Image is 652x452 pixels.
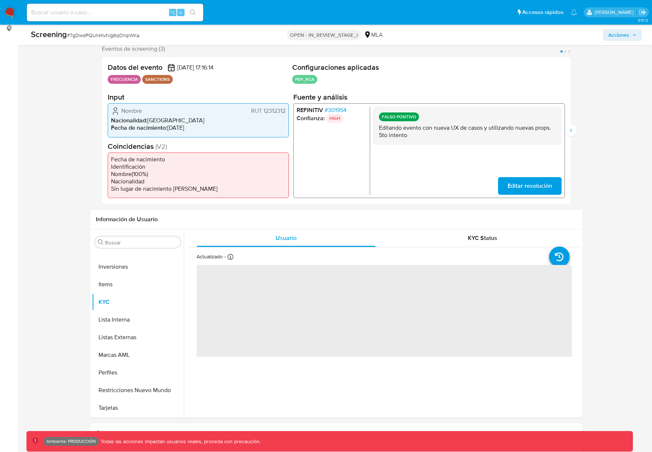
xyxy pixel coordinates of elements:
h1: Contactos [96,429,577,437]
span: ‌ [197,265,572,357]
p: Todas las acciones impactan usuarios reales, proceda con precaución. [99,438,261,445]
span: Usuario [276,234,297,242]
button: Marcas AML [92,346,184,364]
button: Items [92,276,184,293]
span: 3.151.0 [638,17,648,23]
button: KYC [92,293,184,311]
button: Perfiles [92,364,184,381]
button: Restricciones Nuevo Mundo [92,381,184,399]
input: Buscar [105,239,178,246]
b: Screening [31,28,67,40]
a: Notificaciones [571,9,577,15]
span: s [180,9,182,16]
span: KYC Status [468,234,497,242]
button: Inversiones [92,258,184,276]
span: ⌥ [170,9,175,16]
input: Buscar usuario o caso... [27,8,203,17]
button: Tarjetas [92,399,184,417]
button: Buscar [98,239,104,245]
p: Actualizado - [197,253,226,260]
button: Acciones [603,29,642,41]
div: MLA [364,31,383,39]
h1: Información de Usuario [96,216,158,223]
p: OPEN - IN_REVIEW_STAGE_I [287,30,361,40]
span: Acciones [608,29,629,41]
p: Ambiente: PRODUCCIÓN [46,440,96,443]
span: # 7gDwdPQUt4KvtVg6qChqiWKa [67,32,139,39]
button: search-icon [185,7,200,18]
button: Lista Interna [92,311,184,329]
a: Salir [639,8,646,16]
p: joaquin.dolcemascolo@mercadolibre.com [595,9,636,16]
button: Listas Externas [92,329,184,346]
span: Accesos rápidos [522,8,563,16]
